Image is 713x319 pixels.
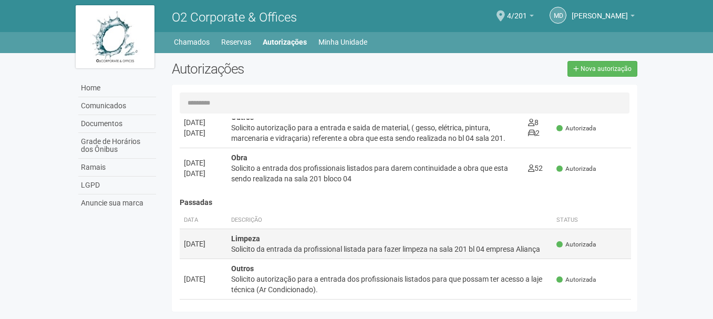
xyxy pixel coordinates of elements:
span: Autorizada [556,164,596,173]
a: Home [78,79,156,97]
div: [DATE] [184,158,223,168]
div: [DATE] [184,239,223,249]
a: Anuncie sua marca [78,194,156,212]
span: Nova autorização [581,65,632,73]
strong: Obra [231,153,247,162]
span: Marcelo de Andrade Ferreira [572,2,628,20]
a: Comunicados [78,97,156,115]
a: Grade de Horários dos Ônibus [78,133,156,159]
a: Chamados [174,35,210,49]
a: Autorizações [263,35,307,49]
a: [PERSON_NAME] [572,13,635,22]
span: 4/201 [507,2,527,20]
a: Reservas [221,35,251,49]
div: [DATE] [184,274,223,284]
span: 52 [528,164,543,172]
span: Autorizada [556,240,596,249]
th: Data [180,212,227,229]
div: Solicito autorização para a entrada e saida de material, ( gesso, elétrica, pintura, marcenaria e... [231,122,520,143]
th: Status [552,212,631,229]
span: 2 [528,129,540,137]
span: 8 [528,118,539,127]
div: [DATE] [184,117,223,128]
div: [DATE] [184,128,223,138]
div: [DATE] [184,168,223,179]
a: LGPD [78,177,156,194]
span: Autorizada [556,275,596,284]
span: O2 Corporate & Offices [172,10,297,25]
div: Solicito autorização para a entrada dos profissionais listados para que possam ter acesso a laje ... [231,274,549,295]
a: 4/201 [507,13,534,22]
strong: Outros [231,264,254,273]
h4: Passadas [180,199,632,207]
a: Nova autorização [567,61,637,77]
th: Descrição [227,212,553,229]
a: Md [550,7,566,24]
strong: Limpeza [231,234,260,243]
span: Autorizada [556,124,596,133]
a: Minha Unidade [318,35,367,49]
h2: Autorizações [172,61,397,77]
strong: Outros [231,113,254,121]
a: Documentos [78,115,156,133]
img: logo.jpg [76,5,154,68]
div: Solicito da entrada da profissional listada para fazer limpeza na sala 201 bl 04 empresa Aliança [231,244,549,254]
a: Ramais [78,159,156,177]
div: Solicito a entrada dos profissionais listados para darem continuidade a obra que esta sendo reali... [231,163,520,184]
